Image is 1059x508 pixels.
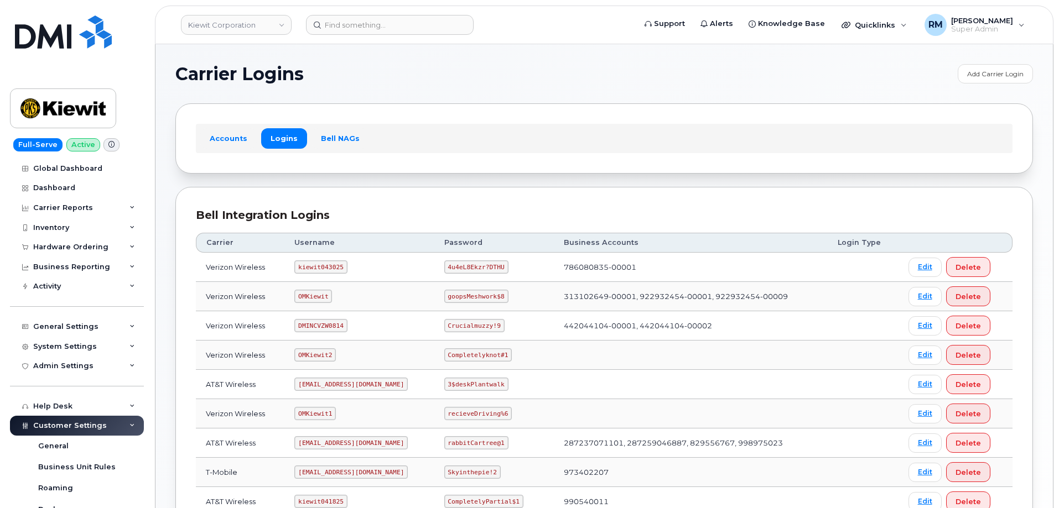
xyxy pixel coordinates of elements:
th: Username [284,233,434,253]
code: kiewit043025 [294,260,347,274]
code: Crucialmuzzy!9 [444,319,505,332]
a: Logins [261,128,307,148]
code: OMKiewit1 [294,407,336,420]
iframe: Messenger Launcher [1011,460,1051,500]
button: Delete [946,345,990,365]
td: 287237071101, 287259046887, 829556767, 998975023 [554,428,828,458]
a: Edit [909,287,942,306]
button: Delete [946,462,990,482]
a: Bell NAGs [312,128,369,148]
th: Password [434,233,554,253]
button: Delete [946,286,990,306]
td: 313102649-00001, 922932454-00001, 922932454-00009 [554,282,828,311]
code: [EMAIL_ADDRESS][DOMAIN_NAME] [294,378,408,391]
a: Edit [909,345,942,365]
span: Delete [956,262,981,273]
td: 442044104-00001, 442044104-00002 [554,311,828,341]
th: Business Accounts [554,233,828,253]
code: OMKiewit [294,290,332,303]
a: Edit [909,463,942,482]
code: CompletelyPartial$1 [444,495,523,508]
th: Login Type [828,233,899,253]
button: Delete [946,257,990,277]
a: Edit [909,375,942,394]
td: Verizon Wireless [196,399,284,428]
span: Delete [956,438,981,448]
a: Add Carrier Login [958,64,1033,83]
div: Bell Integration Logins [196,207,1013,223]
td: Verizon Wireless [196,253,284,282]
td: 973402207 [554,458,828,487]
code: kiewit041825 [294,495,347,508]
td: AT&T Wireless [196,370,284,399]
code: 4u4eL8Ekzr?DTHU [444,260,508,274]
span: Delete [956,350,981,360]
td: Verizon Wireless [196,311,284,341]
td: 786080835-00001 [554,253,828,282]
code: Skyinthepie!2 [444,465,501,479]
code: [EMAIL_ADDRESS][DOMAIN_NAME] [294,465,408,479]
span: Delete [956,409,981,419]
td: T-Mobile [196,458,284,487]
span: Delete [956,291,981,302]
span: Delete [956,379,981,390]
code: DMINCVZW0814 [294,319,347,332]
code: OMKiewit2 [294,348,336,362]
th: Carrier [196,233,284,253]
a: Edit [909,258,942,277]
a: Edit [909,316,942,336]
code: 3$deskPlantwalk [444,378,508,391]
code: [EMAIL_ADDRESS][DOMAIN_NAME] [294,436,408,449]
code: Completelyknot#1 [444,348,512,362]
code: goopsMeshwork$8 [444,290,508,303]
td: Verizon Wireless [196,341,284,370]
a: Edit [909,404,942,423]
span: Delete [956,467,981,478]
a: Edit [909,433,942,453]
td: AT&T Wireless [196,428,284,458]
button: Delete [946,374,990,394]
span: Delete [956,321,981,331]
td: Verizon Wireless [196,282,284,311]
button: Delete [946,316,990,336]
code: recieveDriving%6 [444,407,512,420]
span: Carrier Logins [175,66,304,82]
a: Accounts [200,128,257,148]
button: Delete [946,404,990,423]
span: Delete [956,496,981,507]
code: rabbitCartree@1 [444,436,508,449]
button: Delete [946,433,990,453]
